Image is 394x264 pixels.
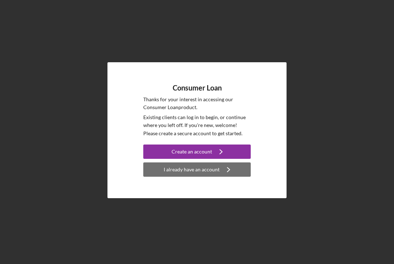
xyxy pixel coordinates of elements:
[143,96,251,112] p: Thanks for your interest in accessing our Consumer Loan product.
[173,84,222,92] h4: Consumer Loan
[143,145,251,159] button: Create an account
[143,162,251,177] button: I already have an account
[143,113,251,137] p: Existing clients can log in to begin, or continue where you left off. If you're new, welcome! Ple...
[172,145,212,159] div: Create an account
[164,162,220,177] div: I already have an account
[143,145,251,161] a: Create an account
